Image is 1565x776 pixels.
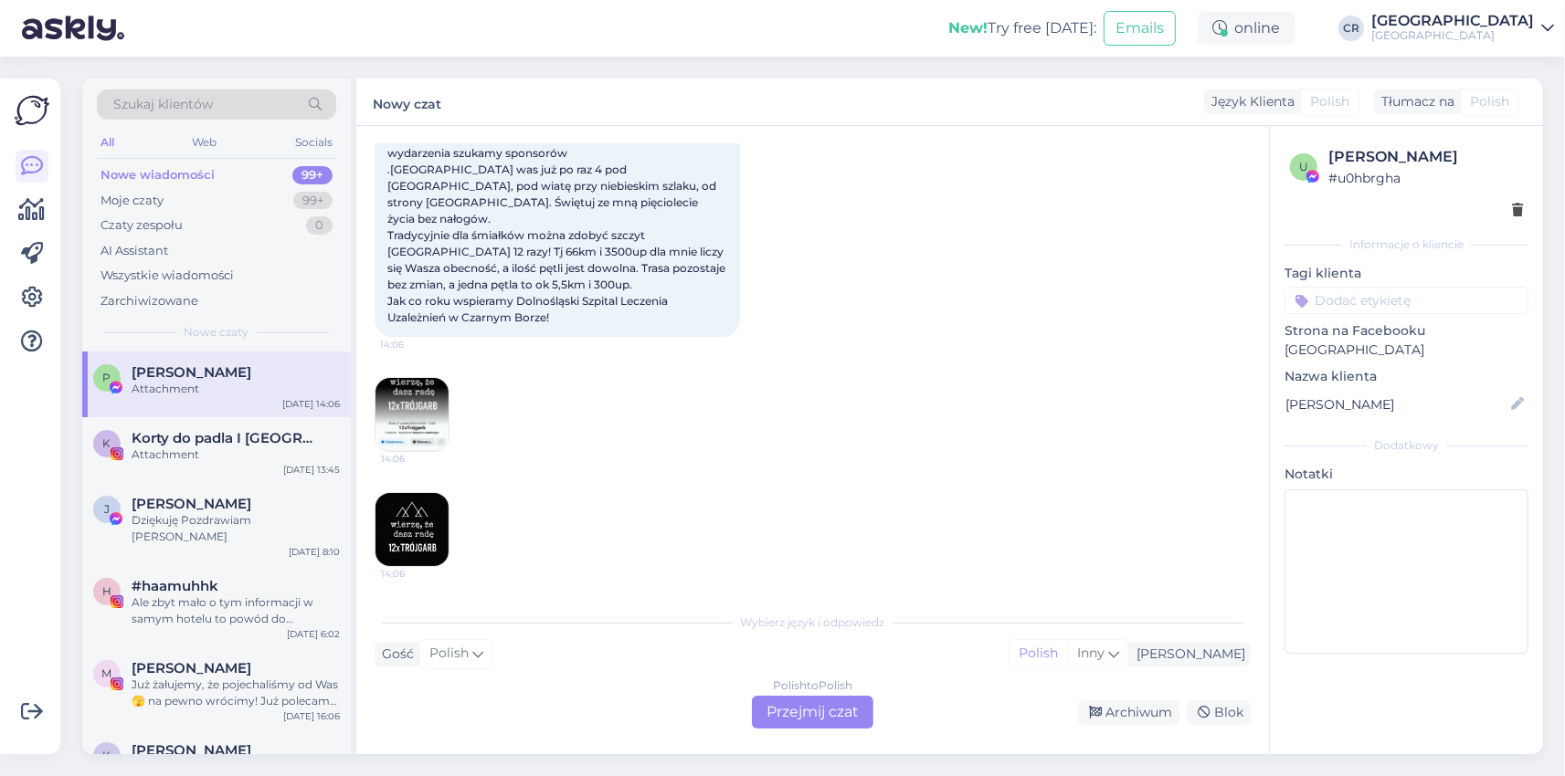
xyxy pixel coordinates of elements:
span: Nowe czaty [185,324,249,341]
div: 99+ [292,166,333,184]
span: Korty do padla I Szczecin [132,430,322,446]
span: Paweł Tcho [132,364,251,381]
span: K [103,436,111,450]
div: [DATE] 14:06 [282,397,340,411]
div: [DATE] 16:06 [283,709,340,723]
div: Dodatkowy [1285,437,1528,454]
div: Język Klienta [1204,92,1295,111]
div: Przejmij czat [752,696,873,729]
div: [GEOGRAPHIC_DATA] [1371,28,1534,43]
div: Zarchiwizowane [100,292,198,310]
div: Socials [291,131,336,154]
img: Attachment [375,493,449,566]
span: Karolina Wołczyńska [132,742,251,759]
label: Nowy czat [373,89,441,114]
img: Askly Logo [15,93,49,128]
div: Ale zbyt mało o tym informacji w samym hotelu to powód do chwalenia się 😄 [132,594,340,627]
span: Jacek Dubicki [132,496,251,512]
div: Już żałujemy, że pojechaliśmy od Was 🫣 na pewno wrócimy! Już polecamy znajomym i rodzinie to miej... [132,676,340,709]
div: Nowe wiadomości [100,166,215,184]
div: Wybierz język i odpowiedz [375,614,1251,631]
div: Czaty zespołu [100,216,183,235]
p: Nazwa klienta [1285,367,1528,386]
div: [PERSON_NAME] [1129,645,1245,664]
div: Dziękuję Pozdrawiam [PERSON_NAME] [132,512,340,545]
a: [GEOGRAPHIC_DATA][GEOGRAPHIC_DATA] [1371,14,1554,43]
div: Archiwum [1078,700,1179,725]
div: Attachment [132,381,340,397]
div: Gość [375,645,414,664]
span: #haamuhhk [132,578,218,594]
span: Monika Adamczak-Malinowska [132,660,251,676]
p: Strona na Facebooku [1285,321,1528,341]
div: CR [1338,16,1364,41]
div: Polish to Polish [773,677,852,694]
img: Attachment [375,378,449,451]
div: online [1198,12,1295,45]
div: [DATE] 6:02 [287,627,340,641]
div: Moje czaty [100,192,164,210]
button: Emails [1104,11,1176,46]
b: New! [948,19,988,37]
p: [GEOGRAPHIC_DATA] [1285,341,1528,360]
span: 14:06 [381,567,449,581]
div: All [97,131,118,154]
div: [GEOGRAPHIC_DATA] [1371,14,1534,28]
span: Szukaj klientów [113,95,213,114]
div: Informacje o kliencie [1285,236,1528,253]
span: K [103,749,111,762]
span: Inny [1077,645,1105,661]
input: Dodaj nazwę [1285,394,1507,414]
div: Attachment [132,446,340,463]
span: 14:06 [380,338,449,351]
input: Dodać etykietę [1285,287,1528,314]
div: [PERSON_NAME] [1328,146,1523,168]
span: J [104,502,110,516]
div: Web [189,131,221,154]
div: [DATE] 8:10 [289,545,340,559]
p: Notatki [1285,465,1528,484]
span: u [1299,160,1308,173]
div: 99+ [293,192,333,210]
span: Polish [1470,92,1509,111]
p: Tagi klienta [1285,264,1528,283]
span: 14:06 [381,452,449,466]
div: Wszystkie wiadomości [100,267,234,285]
div: 0 [306,216,333,235]
span: Polish [1310,92,1349,111]
div: [DATE] 13:45 [283,463,340,477]
div: Polish [1010,640,1067,667]
span: P [103,371,111,384]
div: Blok [1187,700,1251,725]
div: Try free [DATE]: [948,17,1096,39]
span: Polish [429,644,469,664]
div: Tłumacz na [1374,92,1454,111]
div: # u0hbrgha [1328,168,1523,188]
span: M [102,666,112,680]
span: h [102,584,111,598]
div: AI Assistant [100,242,168,260]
